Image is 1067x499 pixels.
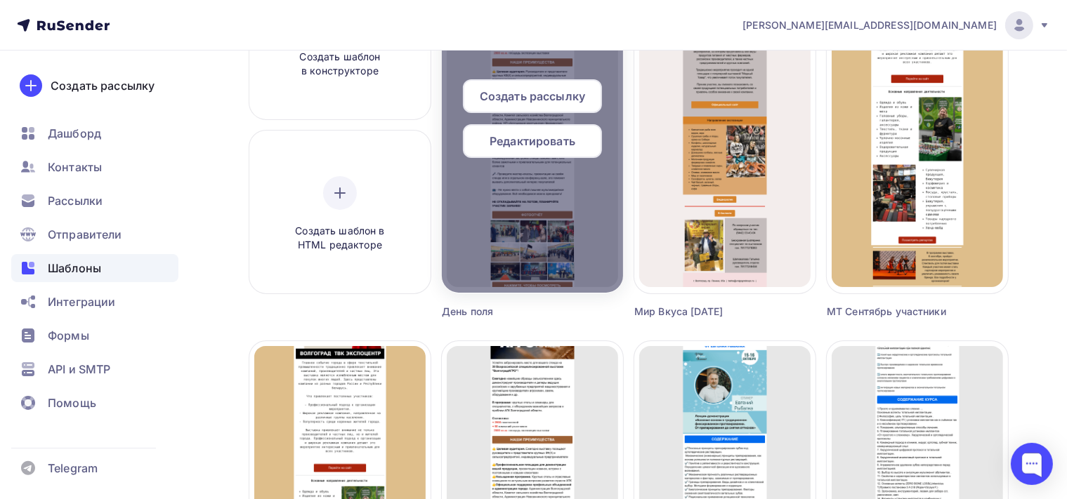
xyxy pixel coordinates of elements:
span: Редактировать [490,133,575,149]
span: Отправители [48,226,122,243]
span: API и SMTP [48,361,110,378]
a: [PERSON_NAME][EMAIL_ADDRESS][DOMAIN_NAME] [742,11,1050,39]
span: Рассылки [48,192,103,209]
span: Дашборд [48,125,101,142]
span: Telegram [48,460,98,477]
a: Отправители [11,220,178,248]
a: Дашборд [11,119,178,147]
span: Помощь [48,394,96,411]
div: Создать рассылку [51,77,155,94]
span: Создать шаблон в конструкторе [273,50,407,79]
div: Мир Вкуса [DATE] [634,305,771,319]
a: Рассылки [11,187,178,215]
span: Создать рассылку [480,88,585,105]
a: Формы [11,321,178,350]
span: Создать шаблон в HTML редакторе [273,224,407,253]
a: Шаблоны [11,254,178,282]
span: [PERSON_NAME][EMAIL_ADDRESS][DOMAIN_NAME] [742,18,997,32]
span: Интеграции [48,293,115,310]
span: Формы [48,327,89,344]
div: День поля [442,305,578,319]
span: Шаблоны [48,260,101,277]
span: Контакты [48,159,102,175]
a: Контакты [11,153,178,181]
div: МТ Сентябрь участники [827,305,963,319]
